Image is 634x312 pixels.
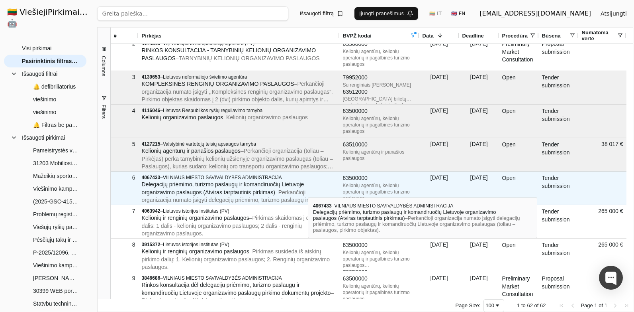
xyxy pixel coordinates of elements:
[459,138,499,171] div: [DATE]
[142,141,160,147] span: 4127215
[33,183,78,195] span: Viešinimo kampanija "Persėsk į elektromobilį"
[419,205,459,238] div: [DATE]
[539,172,579,205] div: Tender submission
[163,74,247,80] span: Lietuvos neformaliojo švietimo agentūra
[142,282,331,296] span: Rinkos konsultacija dėl delegacijų priėmimo, turizmo paslaugų ir komandiruočių Lietuvoje organiza...
[539,205,579,238] div: Tender submission
[343,82,416,88] div: Su renginiais [PERSON_NAME]
[142,175,160,180] span: 4067433
[459,38,499,71] div: [DATE]
[419,38,459,71] div: [DATE]
[114,138,135,150] div: 5
[459,105,499,138] div: [DATE]
[539,38,579,71] div: Proposal submission
[163,108,262,113] span: Lietuvos Respublikos ryšių reguliavimo tarnyba
[499,105,539,138] div: Open
[343,33,372,39] span: BVPŽ kodai
[623,302,630,309] div: Last Page
[22,132,65,144] span: Išsaugoti pirkimai
[502,33,528,39] span: Procedūra
[459,71,499,104] div: [DATE]
[33,259,78,271] span: Viešinimo kampanija "Persėsk į elektromobilį"
[22,42,51,54] span: Visi pirkimai
[101,56,107,76] span: Columns
[142,141,337,147] div: –
[33,119,78,131] span: 🔔 Filtras be pavadinimo
[142,114,223,120] span: Kelionių organizavimo paslaugos
[343,74,416,82] div: 79952000
[33,234,78,246] span: Pėsčiųjų takų ir automobilių stovėjimo aikštelių sutvarkymo darbai.
[142,174,337,181] div: –
[114,105,135,117] div: 4
[142,74,337,80] div: –
[142,33,162,39] span: Pirkėjas
[581,302,593,308] span: Page
[33,81,76,93] span: 🔔 defibriliatorius
[142,248,249,255] span: Kelionių ir renginių organizavimo paslaugos
[459,239,499,272] div: [DATE]
[605,302,607,308] span: 1
[176,55,320,61] span: – TARNYBINIŲ KELIONIŲ ORGANIZAVIMO PASLAUGOS
[499,172,539,205] div: Open
[539,105,579,138] div: Tender submission
[114,172,135,184] div: 6
[142,248,330,270] span: – Pirkimas susideda iš atskirų pirkimo dalių: 1. Kelionių organizavimo paslaugos; 2. Renginių org...
[423,33,434,39] span: Data
[499,38,539,71] div: Preliminary Market Consultation
[343,141,416,149] div: 63510000
[33,221,78,233] span: Viešųjų ryšių paslaugos
[97,6,289,21] input: Greita paieška...
[114,273,135,284] div: 9
[114,239,135,251] div: 8
[343,235,416,243] div: 79950000
[343,40,416,48] div: 63500000
[33,106,56,118] span: viešinimo
[521,302,526,308] span: to
[479,9,591,18] div: [EMAIL_ADDRESS][DOMAIN_NAME]
[343,269,416,276] div: 79950000
[22,68,57,80] span: Išsaugoti filtrai
[142,74,160,80] span: 4139653
[33,93,56,105] span: viešinimo
[142,208,337,214] div: –
[33,272,78,284] span: [PERSON_NAME] valdymo informacinė sistema / Asset management information system
[539,138,579,171] div: Tender submission
[101,105,107,118] span: Filters
[343,275,416,283] div: 63500000
[295,7,348,20] button: Išsaugoti filtrą
[114,71,135,83] div: 3
[142,290,334,312] span: – Rinkos konsultacija dėl delegacijų priėmimo, turizmo paslaugų ir komandiruočių Lietuvoje organi...
[534,302,539,308] span: of
[142,275,160,281] span: 3846686
[33,195,78,207] span: (2025-GSC-415) Personalo valdymo sistemos nuomos ir kitos paslaugos
[343,88,416,96] div: 63512000
[419,71,459,104] div: [DATE]
[343,174,416,182] div: 63500000
[33,247,78,259] span: P-2025/12096, Mokslo paskirties modulinio pastato (gaminio) lopšelio-darželio Nidos g. 2A, Dercek...
[540,302,546,308] span: 62
[343,115,416,134] div: Kelionių agentūrų, kelionių operatorių ir pagalbinės turizmo paslaugos
[499,272,539,305] div: Preliminary Market Consultation
[163,175,282,180] span: VILNIAUS MIESTO SAVIVALDYBĖS ADMINISTRACIJA
[582,30,617,41] span: Numatoma vertė
[594,302,597,308] span: 1
[419,272,459,305] div: [DATE]
[446,7,470,20] button: 🇬🇧 EN
[33,208,78,220] span: Problemų registravimo ir administravimo informacinės sistemos sukūrimo, įdiegimo, palaikymo ir ap...
[163,242,229,247] span: Lietuvos istorijos institutas (PV)
[142,215,334,237] span: – Pirkimas skaidomas į dvi atskiras dalis: 1 dalis - kelionių organizavimo paslaugos; 2 dalis - r...
[499,138,539,171] div: Open
[142,241,337,248] div: –
[163,275,282,281] span: VILNIAUS MIESTO SAVIVALDYBĖS ADMINISTRACIJA
[499,205,539,238] div: Open
[462,33,484,39] span: Deadline
[419,105,459,138] div: [DATE]
[579,205,626,238] div: 265 000 €
[33,298,78,310] span: Statybų techninės priežiūros paslaugos
[499,239,539,272] div: Open
[142,275,337,281] div: –
[33,144,78,156] span: Pameistrystės viešinimo Lietuvoje komunikacijos strategijos įgyvendinimas
[163,141,256,147] span: Valstybinė vartotojų teisių apsaugos tarnyba
[343,48,416,67] div: Kelionių agentūrų, kelionių operatorių ir pagalbinės turizmo paslaugos
[343,208,416,216] div: 63500000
